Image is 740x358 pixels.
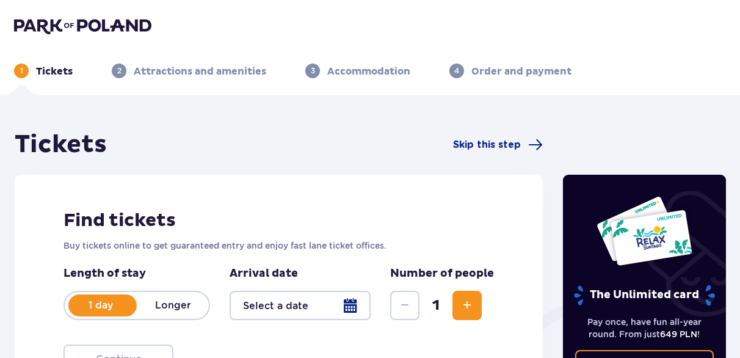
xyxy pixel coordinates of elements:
[596,195,693,266] img: Two entry cards to Suntago with the word 'UNLIMITED RELAX', featuring a white background with tro...
[471,65,571,78] p: Order and payment
[390,291,419,320] button: Decrease
[660,329,697,339] span: 649 PLN
[305,64,410,78] div: 3Accommodation
[327,65,410,78] p: Accommodation
[63,266,210,281] p: Length of stay
[311,65,315,76] p: 3
[452,291,482,320] button: Increase
[137,299,209,312] p: Longer
[63,209,494,232] h2: Find tickets
[14,64,73,78] div: 1Tickets
[422,296,450,315] span: 1
[65,299,137,312] p: 1 day
[14,17,151,34] img: Park of Poland logo
[117,65,122,76] p: 2
[453,138,521,152] span: Skip this step
[454,65,459,76] p: 4
[112,64,266,78] div: 2Attractions and amenities
[15,130,107,160] h1: Tickets
[449,64,571,78] div: 4Order and payment
[36,65,73,78] p: Tickets
[575,316,714,340] p: Pay once, have fun all-year round. From just !
[230,266,298,281] p: Arrival date
[573,285,716,306] p: The Unlimited card
[63,239,494,252] p: Buy tickets online to get guaranteed entry and enjoy fast lane ticket offices.
[390,266,494,281] p: Number of people
[453,137,543,152] a: Skip this step
[134,65,266,78] p: Attractions and amenities
[20,65,23,76] p: 1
